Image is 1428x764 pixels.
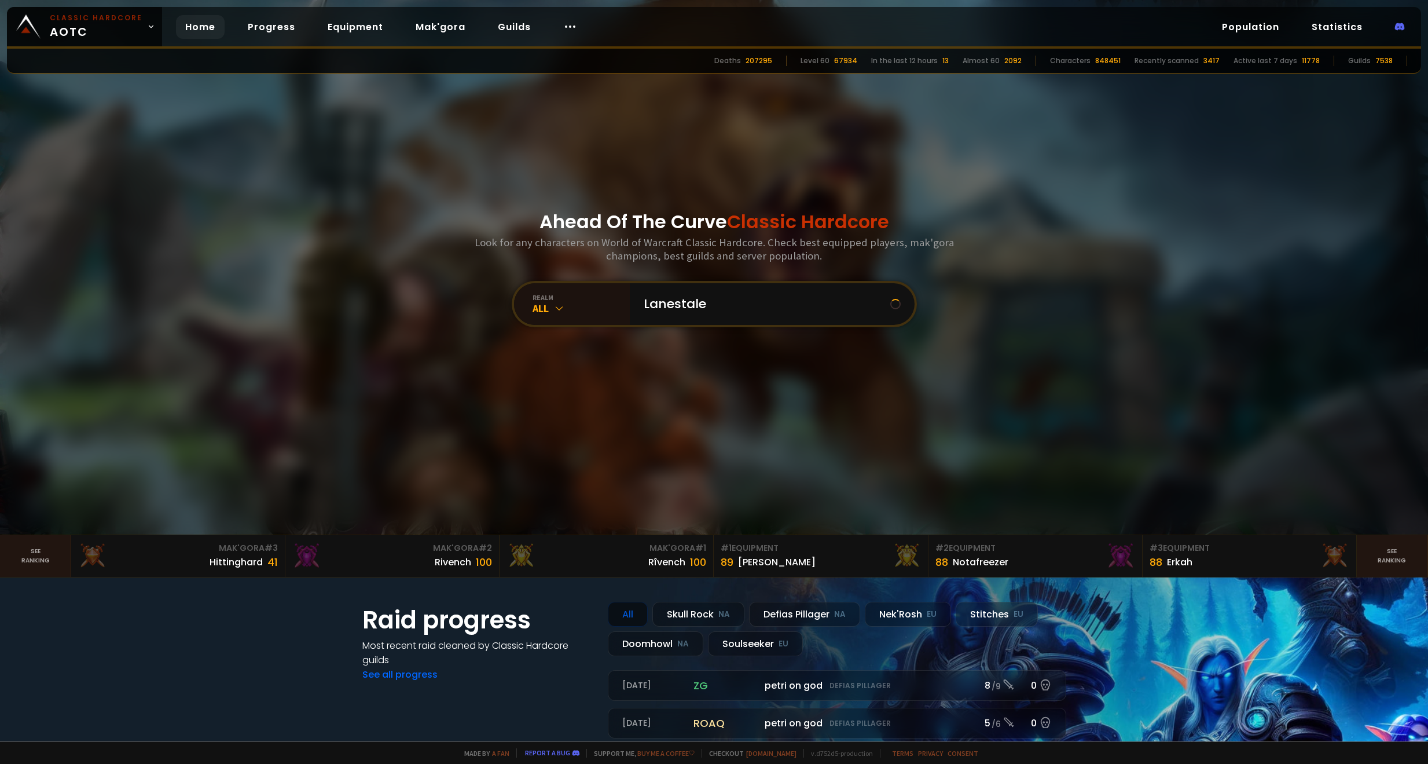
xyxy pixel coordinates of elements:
[918,749,943,758] a: Privacy
[727,209,889,235] span: Classic Hardcore
[721,542,920,554] div: Equipment
[285,535,500,577] a: Mak'Gora#2Rivench100
[834,609,846,620] small: NA
[721,554,733,570] div: 89
[292,542,492,554] div: Mak'Gora
[362,602,594,638] h1: Raid progress
[677,638,689,650] small: NA
[721,542,732,554] span: # 1
[525,748,570,757] a: Report a bug
[435,555,471,569] div: Rivench
[648,555,685,569] div: Rîvench
[1234,56,1297,66] div: Active last 7 days
[71,535,285,577] a: Mak'Gora#3Hittinghard41
[267,554,278,570] div: 41
[1348,56,1371,66] div: Guilds
[476,554,492,570] div: 100
[50,13,142,23] small: Classic Hardcore
[362,638,594,667] h4: Most recent raid cleaned by Classic Hardcore guilds
[1302,15,1372,39] a: Statistics
[506,542,706,554] div: Mak'Gora
[963,56,1000,66] div: Almost 60
[871,56,938,66] div: In the last 12 hours
[1150,542,1349,554] div: Equipment
[834,56,857,66] div: 67934
[533,293,630,302] div: realm
[608,631,703,656] div: Doomhowl
[1050,56,1091,66] div: Characters
[779,638,788,650] small: EU
[714,56,741,66] div: Deaths
[533,302,630,315] div: All
[7,7,162,46] a: Classic HardcoreAOTC
[1375,56,1393,66] div: 7538
[608,602,648,627] div: All
[1167,555,1192,569] div: Erkah
[265,542,278,554] span: # 3
[637,749,695,758] a: Buy me a coffee
[892,749,913,758] a: Terms
[865,602,951,627] div: Nek'Rosh
[948,749,978,758] a: Consent
[942,56,949,66] div: 13
[637,283,890,325] input: Search a character...
[953,555,1008,569] div: Notafreezer
[702,749,796,758] span: Checkout
[935,542,949,554] span: # 2
[500,535,714,577] a: Mak'Gora#1Rîvench100
[1135,56,1199,66] div: Recently scanned
[708,631,803,656] div: Soulseeker
[492,749,509,758] a: a fan
[1004,56,1022,66] div: 2092
[608,670,1066,701] a: [DATE]zgpetri on godDefias Pillager8 /90
[935,542,1135,554] div: Equipment
[928,535,1143,577] a: #2Equipment88Notafreezer
[608,708,1066,739] a: [DATE]roaqpetri on godDefias Pillager5 /60
[457,749,509,758] span: Made by
[935,554,948,570] div: 88
[318,15,392,39] a: Equipment
[956,602,1038,627] div: Stitches
[695,542,706,554] span: # 1
[801,56,829,66] div: Level 60
[1302,56,1320,66] div: 11778
[746,749,796,758] a: [DOMAIN_NAME]
[803,749,873,758] span: v. d752d5 - production
[479,542,492,554] span: # 2
[927,609,937,620] small: EU
[1150,554,1162,570] div: 88
[690,554,706,570] div: 100
[749,602,860,627] div: Defias Pillager
[1150,542,1163,554] span: # 3
[210,555,263,569] div: Hittinghard
[746,56,772,66] div: 207295
[586,749,695,758] span: Support me,
[718,609,730,620] small: NA
[1014,609,1023,620] small: EU
[1143,535,1357,577] a: #3Equipment88Erkah
[176,15,225,39] a: Home
[539,208,889,236] h1: Ahead Of The Curve
[238,15,304,39] a: Progress
[470,236,959,262] h3: Look for any characters on World of Warcraft Classic Hardcore. Check best equipped players, mak'g...
[714,535,928,577] a: #1Equipment89[PERSON_NAME]
[1203,56,1220,66] div: 3417
[50,13,142,41] span: AOTC
[738,555,816,569] div: [PERSON_NAME]
[1357,535,1428,577] a: Seeranking
[78,542,278,554] div: Mak'Gora
[1095,56,1121,66] div: 848451
[489,15,540,39] a: Guilds
[1213,15,1288,39] a: Population
[406,15,475,39] a: Mak'gora
[362,668,438,681] a: See all progress
[652,602,744,627] div: Skull Rock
